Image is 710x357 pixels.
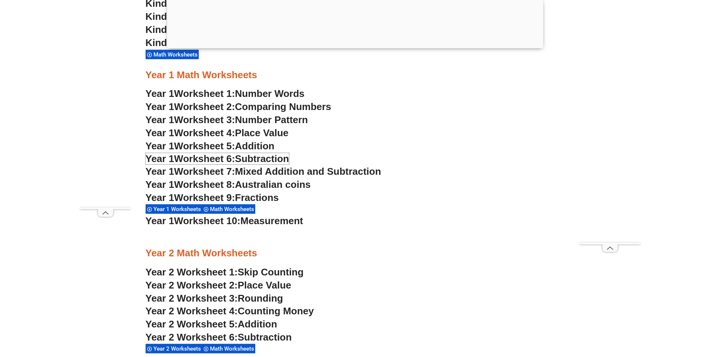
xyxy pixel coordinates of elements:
span: Worksheet 3: [174,114,235,125]
a: Year 2 Worksheet 4:Counting Money [146,305,314,317]
div: Year 2 Worksheets [146,344,202,354]
span: Fractions [235,192,279,203]
span: Rounding [238,293,283,304]
span: Number Words [235,88,305,99]
div: Math Worksheets [202,204,255,214]
span: Australian coins [235,179,311,190]
span: Math Worksheets [210,206,256,213]
span: Skip Counting [238,266,304,278]
a: Year 2 Worksheet 1:Skip Counting [146,266,304,278]
span: Year 1 Worksheets [153,206,203,213]
span: Worksheet 4: [174,127,235,138]
span: Kinder [146,37,176,48]
a: Year 1Worksheet 9:Fractions [146,192,279,203]
a: Year 1Worksheet 6:Subtraction [146,153,289,164]
a: Year 2 Worksheet 3:Rounding [146,293,283,304]
span: Measurement [240,215,303,226]
span: Worksheet 6: [174,153,235,164]
a: Year 2 Worksheet 5:Addition [146,318,277,330]
h3: Year 2 Math Worksheets [146,247,565,260]
span: Year 2 Worksheets [153,345,203,352]
span: Worksheet 7: [174,166,235,177]
div: Math Worksheets [146,49,199,59]
a: Year 1Worksheet 7:Mixed Addition and Subtraction [146,166,381,177]
span: Year 2 Worksheet 5: [146,318,238,330]
span: Worksheet 5: [174,140,235,152]
span: Year 2 Worksheet 2: [146,280,238,291]
div: Year 1 Worksheets [146,204,202,214]
h3: Year 1 Math Worksheets [146,69,565,82]
a: Year 1Worksheet 4:Place Value [146,127,289,138]
span: Year 2 Worksheet 1: [146,266,238,278]
span: Kinder [146,11,176,22]
a: Year 1Worksheet 8:Australian coins [146,179,311,190]
span: Math Worksheets [153,51,200,58]
a: Year 2 Worksheet 2:Place Value [146,280,292,291]
span: Addition [238,318,277,330]
span: Worksheet 8: [174,179,235,190]
span: Worksheet 1: [174,88,235,99]
span: Math Worksheets [210,345,256,352]
span: Worksheet 9: [174,192,235,203]
span: Worksheet 2: [174,101,235,112]
a: Year 1Worksheet 10:Measurement [146,215,303,226]
span: Year 2 Worksheet 6: [146,332,238,343]
span: Comparing Numbers [235,101,331,112]
span: Year 2 Worksheet 3: [146,293,238,304]
span: Year 2 Worksheet 4: [146,305,238,317]
span: Place Value [235,127,289,138]
span: Number Pattern [235,114,308,125]
span: Subtraction [238,332,292,343]
iframe: Advertisement [80,18,131,207]
span: Subtraction [235,153,289,164]
iframe: Advertisement [579,18,640,242]
span: Counting Money [238,305,314,317]
span: Worksheet 10: [174,215,240,226]
span: Kinder [146,24,176,35]
div: Math Worksheets [202,344,255,354]
a: Year 1Worksheet 2:Comparing Numbers [146,101,331,112]
span: Place Value [238,280,291,291]
a: Year 2 Worksheet 6:Subtraction [146,332,292,343]
span: Mixed Addition and Subtraction [235,166,381,177]
span: Addition [235,140,274,152]
a: Year 1Worksheet 5:Addition [146,140,275,152]
a: Year 1Worksheet 1:Number Words [146,88,305,99]
iframe: Chat Widget [585,272,710,357]
a: Year 1Worksheet 3:Number Pattern [146,114,308,125]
